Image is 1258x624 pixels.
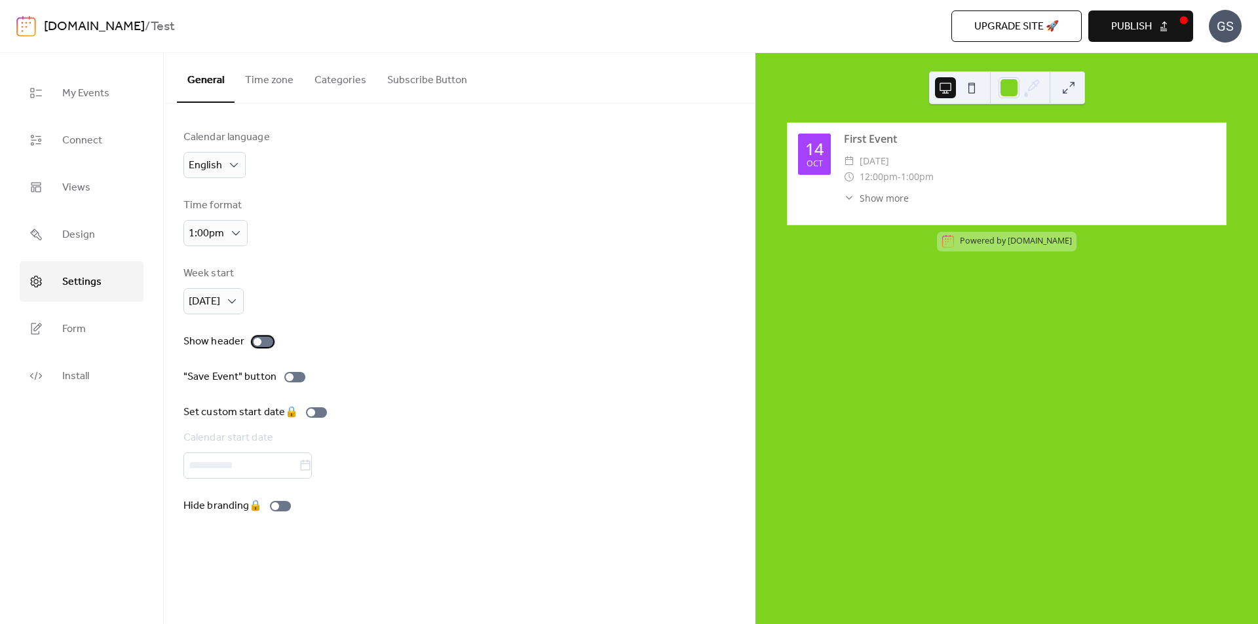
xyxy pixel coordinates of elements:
[1111,19,1152,35] span: Publish
[974,19,1059,35] span: Upgrade site 🚀
[20,261,143,302] a: Settings
[62,272,102,293] span: Settings
[844,191,854,205] div: ​
[62,319,86,340] span: Form
[844,153,854,169] div: ​
[1209,10,1242,43] div: GS
[860,169,898,185] span: 12:00pm
[844,131,1215,147] div: First Event
[20,73,143,113] a: My Events
[189,291,220,312] span: [DATE]
[177,53,235,103] button: General
[304,53,377,101] button: Categories
[805,141,824,157] div: 14
[860,191,909,205] span: Show more
[20,356,143,396] a: Install
[1008,236,1072,247] a: [DOMAIN_NAME]
[183,130,270,145] div: Calendar language
[20,214,143,255] a: Design
[183,198,245,213] div: Time format
[844,169,854,185] div: ​
[62,225,95,246] span: Design
[189,155,222,175] span: English
[183,369,276,385] div: "Save Event" button
[189,223,224,244] span: 1:00pm
[151,14,175,39] b: Test
[62,177,90,198] span: Views
[898,169,901,185] span: -
[145,14,151,39] b: /
[44,14,145,39] a: [DOMAIN_NAME]
[807,160,823,168] div: Oct
[20,308,143,349] a: Form
[62,366,89,387] span: Install
[183,266,241,282] div: Week start
[377,53,478,101] button: Subscribe Button
[62,130,102,151] span: Connect
[860,153,889,169] span: [DATE]
[16,16,36,37] img: logo
[235,53,304,101] button: Time zone
[20,120,143,160] a: Connect
[20,167,143,208] a: Views
[901,169,934,185] span: 1:00pm
[62,83,109,104] span: My Events
[951,10,1082,42] button: Upgrade site 🚀
[1088,10,1193,42] button: Publish
[183,334,244,350] div: Show header
[844,191,909,205] button: ​Show more
[960,236,1072,247] div: Powered by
